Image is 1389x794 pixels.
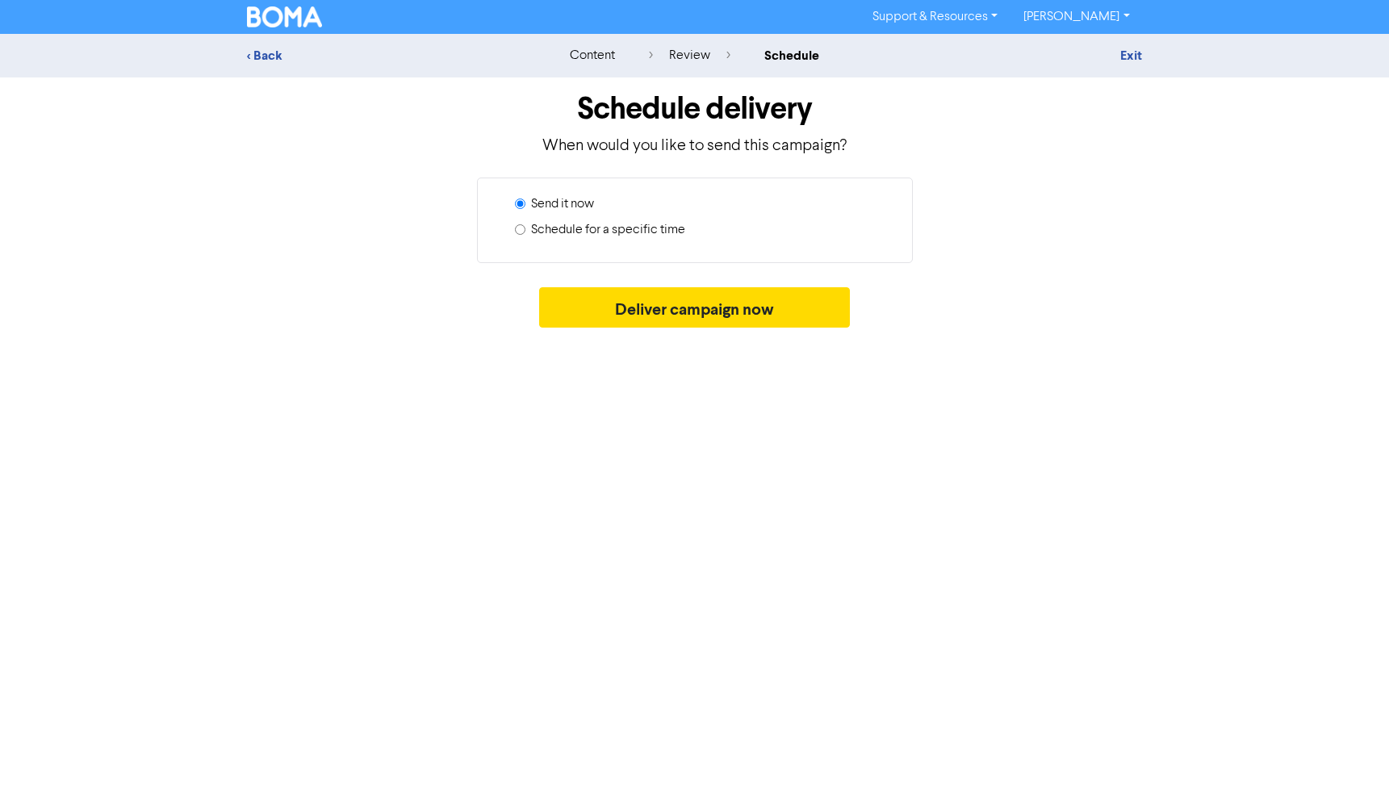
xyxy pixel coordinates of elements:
a: Support & Resources [860,4,1010,30]
label: Send it now [531,194,594,214]
iframe: Chat Widget [1308,717,1389,794]
h1: Schedule delivery [247,90,1143,127]
label: Schedule for a specific time [531,220,685,240]
a: [PERSON_NAME] [1010,4,1142,30]
div: content [570,46,615,65]
div: schedule [764,46,819,65]
a: Exit [1120,48,1142,64]
p: When would you like to send this campaign? [247,134,1143,158]
div: < Back [247,46,529,65]
img: BOMA Logo [247,6,323,27]
button: Deliver campaign now [539,287,850,328]
div: review [649,46,730,65]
